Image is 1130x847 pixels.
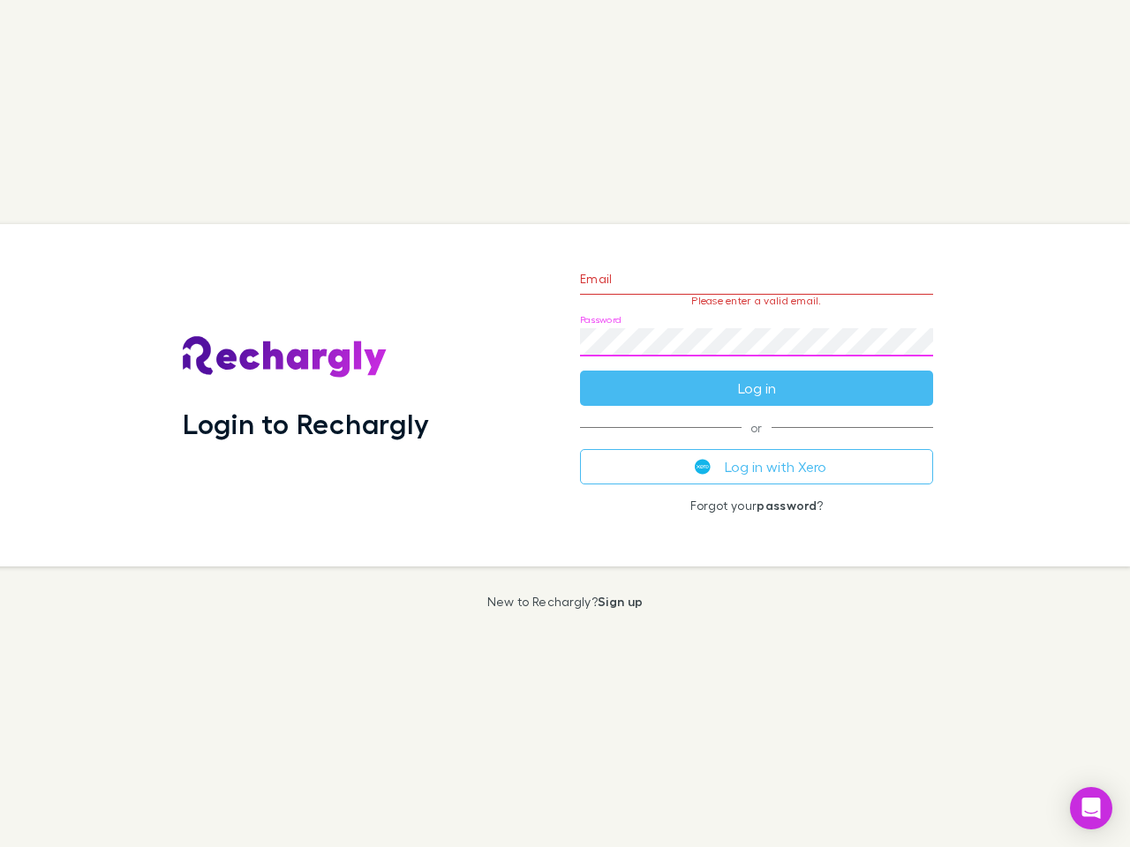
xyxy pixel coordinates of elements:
[580,449,933,484] button: Log in with Xero
[487,595,644,609] p: New to Rechargly?
[1070,787,1112,829] div: Open Intercom Messenger
[580,295,933,307] p: Please enter a valid email.
[598,594,643,609] a: Sign up
[580,313,621,326] label: Password
[183,407,429,440] h1: Login to Rechargly
[580,427,933,428] span: or
[695,459,711,475] img: Xero's logo
[183,336,388,379] img: Rechargly's Logo
[580,371,933,406] button: Log in
[580,498,933,513] p: Forgot your ?
[757,498,817,513] a: password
